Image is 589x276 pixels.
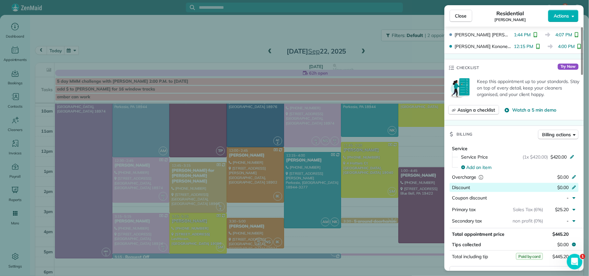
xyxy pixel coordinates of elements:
[516,253,543,260] span: Paid by card
[452,218,482,224] span: Secondary tax
[477,78,580,98] p: Keep this appointment up to your standards. Stay on top of every detail, keep your cleaners organ...
[450,240,579,249] button: Tips collected$0.00
[457,65,479,71] span: Checklist
[494,17,526,22] span: [PERSON_NAME]
[452,254,488,259] span: Total including tip
[504,107,556,113] button: Watch a 5 min demo
[452,231,504,237] span: Total appointment price
[513,252,574,261] button: $445.20
[512,107,556,113] span: Watch a 5 min demo
[452,195,487,201] span: Coupon discount
[497,9,524,17] span: Residential
[452,146,468,151] span: Service
[523,154,548,160] span: (1x $420.00)
[558,185,569,190] span: $0.00
[461,154,488,160] span: Service Price
[452,174,508,180] div: Overcharge
[452,207,476,212] span: Primary tax
[558,64,579,70] span: Try Now
[542,131,571,138] span: Billing actions
[558,174,569,180] span: $0.00
[558,43,575,50] span: 4:00 PM
[455,43,512,50] span: [PERSON_NAME] Kononenko
[457,152,579,162] button: Service Price(1x $420.00)$420.00
[458,107,495,113] span: Assign a checklist
[567,218,569,224] span: -
[455,31,512,38] span: [PERSON_NAME] [PERSON_NAME]
[567,195,569,201] span: -
[455,13,467,19] span: Close
[513,218,543,224] span: non profit (0%)
[558,241,569,248] span: $0.00
[452,185,470,190] span: Discount
[552,254,569,259] span: $445.20
[448,105,499,115] button: Assign a checklist
[556,31,572,38] span: 4:07 PM
[567,254,583,270] iframe: Intercom live chat
[580,254,585,259] span: 1
[513,207,543,212] span: Sales Tax (6%)
[450,10,472,22] button: Close
[467,164,492,171] span: Add an item
[554,13,569,19] span: Actions
[514,43,534,50] span: 12:15 PM
[550,154,567,160] span: $420.00
[457,162,579,173] button: Add an item
[555,207,569,212] span: $25.20
[452,241,481,248] span: Tips collected
[514,31,531,38] span: 1:44 PM
[457,131,473,138] span: Billing
[552,231,569,237] span: $445.20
